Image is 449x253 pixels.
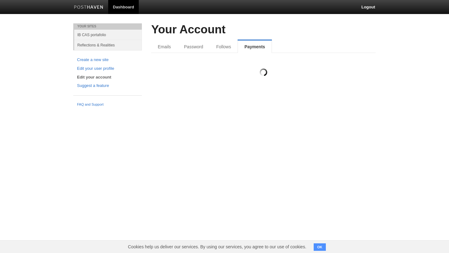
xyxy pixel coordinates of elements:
[151,41,177,53] a: Emails
[77,102,138,107] a: FAQ and Support
[74,5,104,10] img: Posthaven-bar
[73,23,142,30] li: Your Sites
[238,41,272,53] a: Payments
[151,23,376,36] h2: Your Account
[314,243,326,251] button: OK
[77,74,138,81] a: Edit your account
[74,30,142,40] a: IB CAS portafolio
[122,241,312,253] span: Cookies help us deliver our services. By using our services, you agree to our use of cookies.
[210,41,237,53] a: Follows
[177,41,210,53] a: Password
[77,57,138,63] a: Create a new site
[77,83,138,89] a: Suggest a feature
[74,40,142,50] a: Reflections & Realities
[260,69,267,76] img: loading.gif
[77,65,138,72] a: Edit your user profile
